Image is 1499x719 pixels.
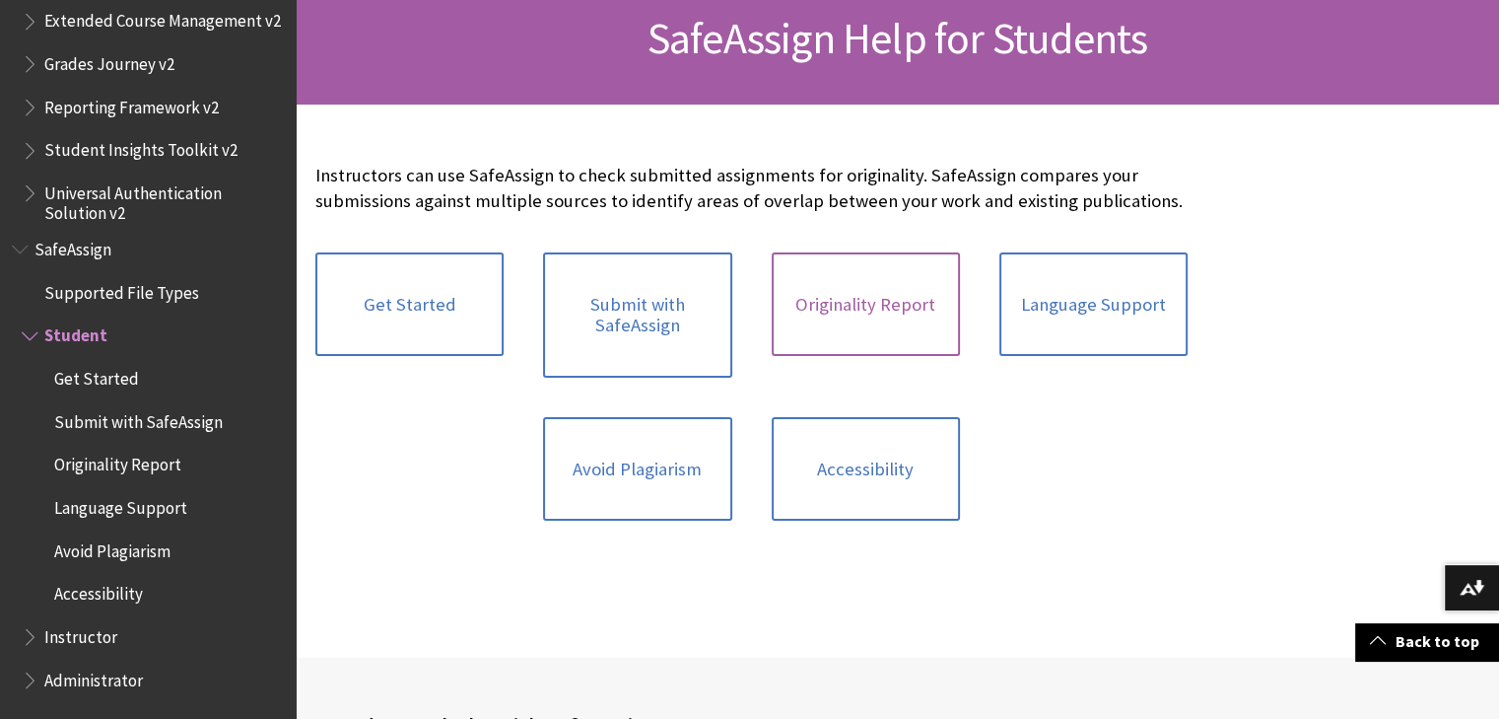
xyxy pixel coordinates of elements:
span: Reporting Framework v2 [44,91,219,117]
span: Student Insights Toolkit v2 [44,134,238,161]
span: Administrator [44,664,143,690]
a: Back to top [1355,623,1499,660]
span: Language Support [54,491,187,518]
span: SafeAssign [34,233,111,259]
span: SafeAssign Help for Students [647,11,1148,65]
span: Student [44,320,107,346]
span: Grades Journey v2 [44,47,174,74]
a: Originality Report [772,252,960,357]
span: Avoid Plagiarism [54,535,170,561]
span: Supported File Types [44,276,199,303]
span: Submit with SafeAssign [54,405,223,432]
span: Get Started [54,362,139,389]
span: Accessibility [54,578,143,605]
span: Universal Authentication Solution v2 [44,177,282,223]
nav: Book outline for Blackboard SafeAssign [12,233,284,696]
span: Originality Report [54,449,181,475]
a: Submit with SafeAssign [543,252,731,378]
a: Language Support [999,252,1188,357]
span: Extended Course Management v2 [44,5,281,32]
p: Instructors can use SafeAssign to check submitted assignments for originality. SafeAssign compare... [315,163,1188,214]
span: Instructor [44,620,117,647]
a: Get Started [315,252,504,357]
a: Accessibility [772,417,960,522]
a: Avoid Plagiarism [543,417,731,522]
